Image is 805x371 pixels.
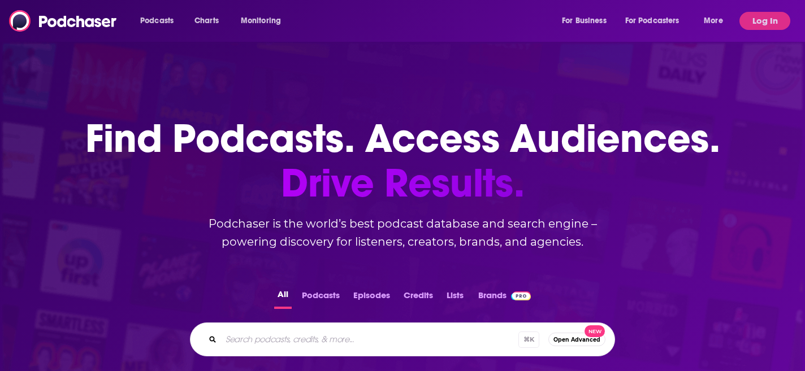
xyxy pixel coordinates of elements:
[548,333,605,346] button: Open AdvancedNew
[625,13,680,29] span: For Podcasters
[553,337,600,343] span: Open Advanced
[140,13,174,29] span: Podcasts
[190,322,615,356] div: Search podcasts, credits, & more...
[443,287,467,309] button: Lists
[618,12,696,30] button: open menu
[739,12,790,30] button: Log In
[274,287,292,309] button: All
[554,12,621,30] button: open menu
[511,291,531,300] img: Podchaser Pro
[221,330,518,348] input: Search podcasts, credits, & more...
[400,287,436,309] button: Credits
[233,12,296,30] button: open menu
[85,161,720,206] span: Drive Results.
[176,215,629,251] h2: Podchaser is the world’s best podcast database and search engine – powering discovery for listene...
[187,12,226,30] a: Charts
[298,287,343,309] button: Podcasts
[704,13,723,29] span: More
[132,12,188,30] button: open menu
[241,13,281,29] span: Monitoring
[696,12,737,30] button: open menu
[85,116,720,206] h1: Find Podcasts. Access Audiences.
[194,13,219,29] span: Charts
[585,325,605,337] span: New
[478,287,531,309] a: BrandsPodchaser Pro
[350,287,393,309] button: Episodes
[9,10,118,32] img: Podchaser - Follow, Share and Rate Podcasts
[518,331,539,348] span: ⌘ K
[562,13,607,29] span: For Business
